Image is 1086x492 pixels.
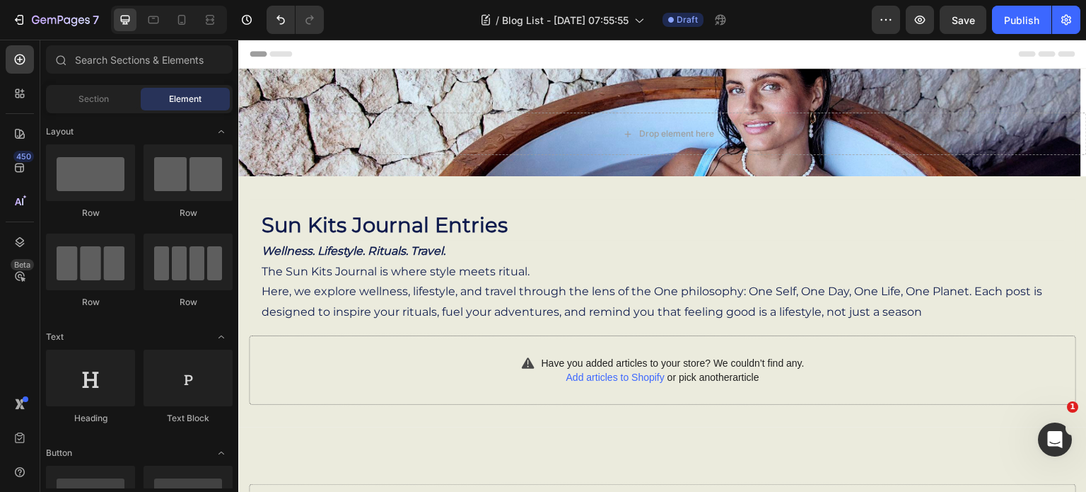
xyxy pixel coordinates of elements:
div: Heading [46,412,135,425]
button: Save [940,6,986,34]
button: Publish [992,6,1051,34]
span: Blog List - [DATE] 07:55:55 [502,13,629,28]
span: Have you added articles to your store? We couldn’t find any. [303,316,566,331]
span: Toggle open [210,442,233,464]
p: 7 [93,11,99,28]
div: Row [46,296,135,309]
span: Toggle open [210,120,233,143]
div: or pick another article [327,331,520,345]
span: Toggle open [210,326,233,348]
iframe: Design area [238,40,1086,492]
div: Drop element here [401,88,476,100]
div: Row [144,207,233,219]
p: The Sun Kits Journal is where style meets ritual. Here, we explore wellness, lifestyle, and trave... [23,222,825,283]
strong: Wellness. Lifestyle. Rituals. Travel. [23,205,207,218]
span: Add articles to Shopify [327,332,426,343]
span: / [496,13,499,28]
div: Beta [11,259,34,270]
span: 1 [1067,401,1078,413]
span: Element [169,93,202,105]
div: Text Block [144,412,233,425]
span: Draft [677,13,698,26]
span: Layout [46,125,74,138]
span: Text [46,331,64,343]
span: Section [78,93,109,105]
div: Row [46,207,135,219]
div: 450 [13,151,34,162]
div: Row [144,296,233,309]
button: 7 [6,6,105,34]
div: Undo/Redo [267,6,324,34]
input: Search Sections & Elements [46,45,233,74]
div: Publish [1004,13,1039,28]
h2: Sun Kits Journal Entries [22,171,827,200]
span: Button [46,447,72,459]
span: Save [952,14,975,26]
iframe: Intercom live chat [1038,423,1072,457]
